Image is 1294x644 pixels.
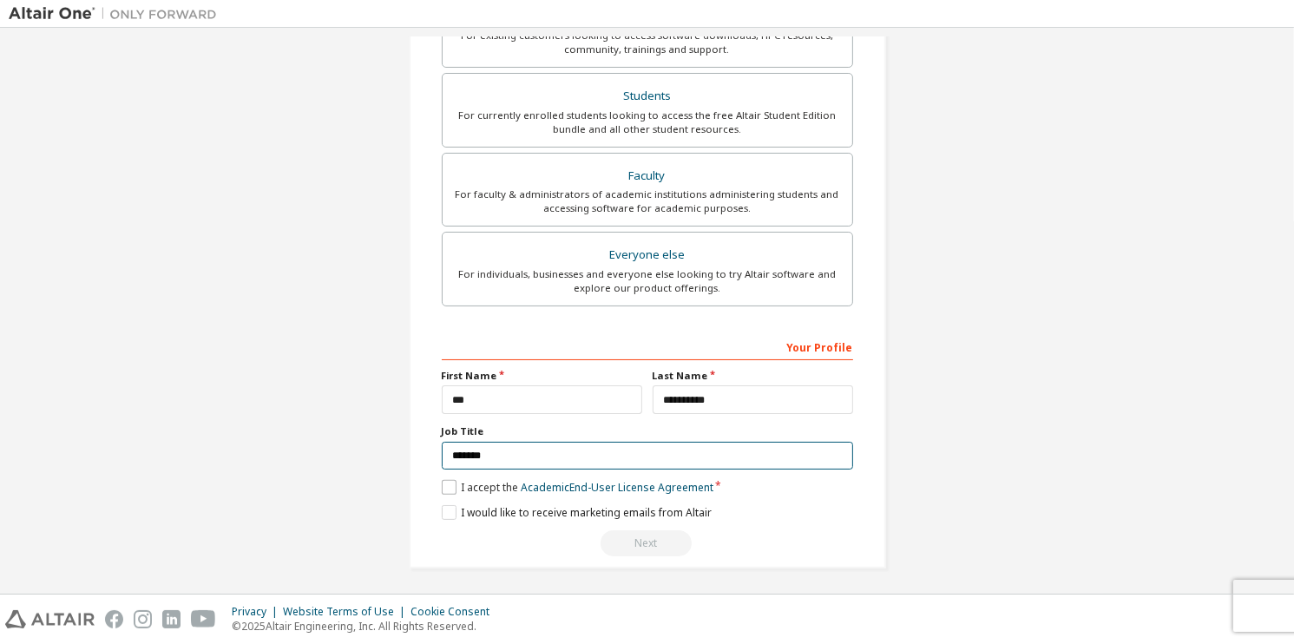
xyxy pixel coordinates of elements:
div: For currently enrolled students looking to access the free Altair Student Edition bundle and all ... [453,108,842,136]
div: Students [453,84,842,108]
label: Last Name [653,369,853,383]
div: Read and acccept EULA to continue [442,530,853,556]
div: Your Profile [442,332,853,360]
img: Altair One [9,5,226,23]
div: Faculty [453,164,842,188]
label: Job Title [442,424,853,438]
p: © 2025 Altair Engineering, Inc. All Rights Reserved. [232,619,500,634]
div: Website Terms of Use [283,605,411,619]
img: instagram.svg [134,610,152,628]
label: I accept the [442,480,713,495]
img: altair_logo.svg [5,610,95,628]
div: Privacy [232,605,283,619]
div: Cookie Consent [411,605,500,619]
a: Academic End-User License Agreement [521,480,713,495]
label: First Name [442,369,642,383]
div: Everyone else [453,243,842,267]
div: For existing customers looking to access software downloads, HPC resources, community, trainings ... [453,29,842,56]
img: youtube.svg [191,610,216,628]
label: I would like to receive marketing emails from Altair [442,505,712,520]
img: facebook.svg [105,610,123,628]
img: linkedin.svg [162,610,181,628]
div: For individuals, businesses and everyone else looking to try Altair software and explore our prod... [453,267,842,295]
div: For faculty & administrators of academic institutions administering students and accessing softwa... [453,187,842,215]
